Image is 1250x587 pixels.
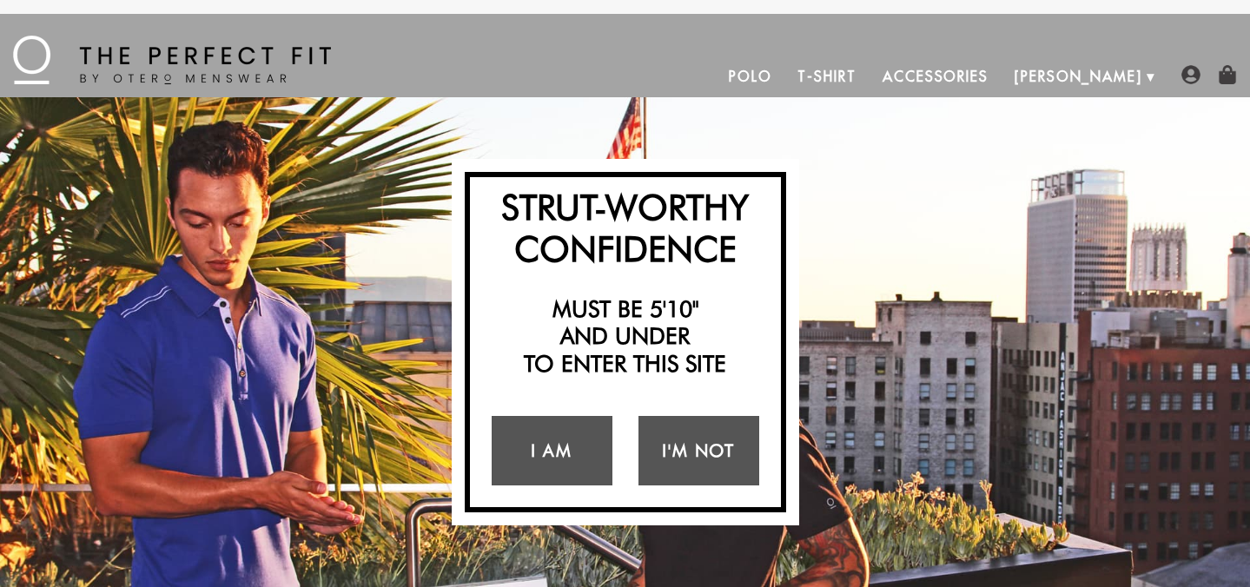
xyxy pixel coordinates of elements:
h2: Must be 5'10" and under to enter this site [479,295,772,377]
img: shopping-bag-icon.png [1218,65,1237,84]
img: user-account-icon.png [1181,65,1200,84]
a: Polo [716,56,785,97]
a: I Am [492,416,612,485]
a: Accessories [870,56,1002,97]
a: T-Shirt [784,56,869,97]
a: I'm Not [638,416,759,485]
a: [PERSON_NAME] [1002,56,1155,97]
img: The Perfect Fit - by Otero Menswear - Logo [13,36,331,84]
h2: Strut-Worthy Confidence [479,186,772,269]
